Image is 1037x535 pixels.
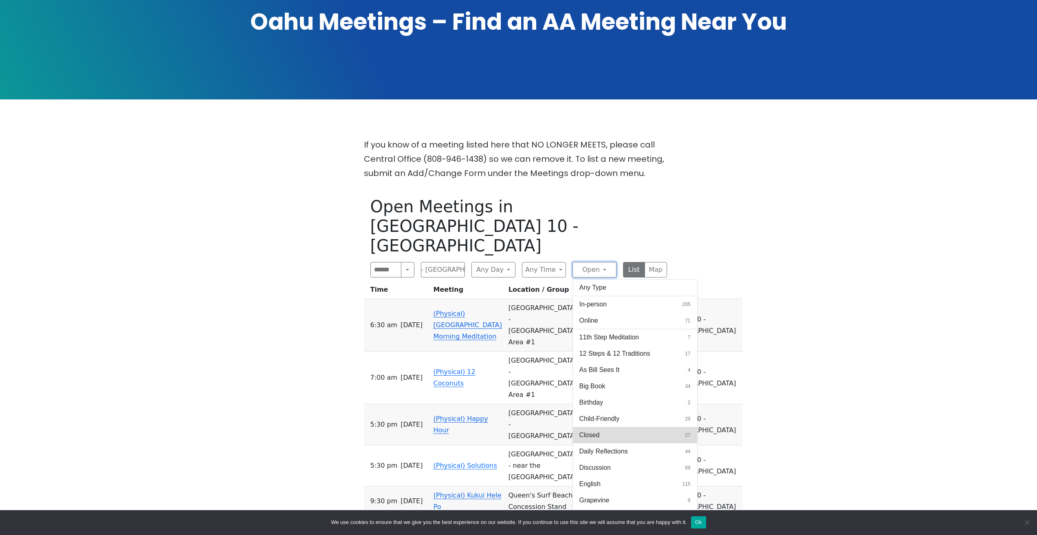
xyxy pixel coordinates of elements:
td: District 10 - [GEOGRAPHIC_DATA] [664,445,742,487]
button: Big Book34 results [573,378,697,394]
span: Daily Reflections [579,447,628,456]
td: [GEOGRAPHIC_DATA] - near the [GEOGRAPHIC_DATA]. [505,445,582,487]
button: In-person205 results [573,296,697,313]
th: Meeting [430,284,505,299]
span: [DATE] [401,419,423,430]
span: Online [579,316,598,326]
button: District 10 - [GEOGRAPHIC_DATA] [421,262,465,277]
button: As Bill Sees It4 results [573,362,697,378]
button: 12 Steps & 12 Traditions17 results [573,346,697,362]
button: Daily Reflections44 results [573,443,697,460]
button: 11th Step Meditation7 results [573,329,697,346]
button: List [623,262,645,277]
span: English [579,479,601,489]
span: 7 results [688,334,691,341]
span: 9:30 PM [370,495,398,507]
button: Closed27 results [573,427,697,443]
span: Grapevine [579,495,610,505]
button: [DEMOGRAPHIC_DATA]6 results [573,509,697,525]
button: Search [401,262,414,277]
span: 9 results [688,497,691,504]
span: [DATE] [401,460,423,471]
span: 4 results [688,366,691,374]
td: [GEOGRAPHIC_DATA] - [GEOGRAPHIC_DATA] [505,404,582,445]
span: As Bill Sees It [579,365,620,375]
span: Birthday [579,398,603,407]
td: District 10 - [GEOGRAPHIC_DATA] [664,404,742,445]
button: Map [645,262,667,277]
span: 71 results [685,317,690,324]
span: [DATE] [401,372,423,383]
h1: Oahu Meetings – Find an AA Meeting Near You [233,7,804,37]
span: Child-Friendly [579,414,620,424]
button: Any Day [471,262,515,277]
a: (Physical) Happy Hour [434,415,488,434]
span: We use cookies to ensure that we give you the best experience on our website. If you continue to ... [331,518,687,526]
span: [DATE] [401,495,423,507]
span: 44 results [685,448,690,455]
th: Region [664,284,742,299]
span: 29 results [685,415,690,423]
a: (Physical) 12 Coconuts [434,368,476,387]
button: Open [572,262,616,277]
a: (Physical) [GEOGRAPHIC_DATA] Morning Meditation [434,310,502,340]
td: [GEOGRAPHIC_DATA] - [GEOGRAPHIC_DATA], Area #1 [505,299,582,352]
input: Search [370,262,402,277]
span: Discussion [579,463,611,473]
a: (Physical) Solutions [434,462,497,469]
span: 69 results [685,464,690,471]
button: Ok [691,516,706,528]
a: (Physical) Kukui Hele Po [434,491,502,511]
span: 11th Step Meditation [579,332,639,342]
button: English115 results [573,476,697,492]
th: Time [364,284,430,299]
td: [GEOGRAPHIC_DATA] - [GEOGRAPHIC_DATA], Area #1 [505,352,582,404]
span: 17 results [685,350,690,357]
td: District 10 - [GEOGRAPHIC_DATA] [664,487,742,516]
span: Big Book [579,381,605,391]
span: [DATE] [401,319,423,331]
span: 5:30 PM [370,419,398,430]
td: District 10 - [GEOGRAPHIC_DATA] [664,352,742,404]
td: Queen's Surf Beach - Concession Stand [505,487,582,516]
span: 5:30 PM [370,460,398,471]
span: 115 results [682,480,690,488]
button: Online71 results [573,313,697,329]
span: In-person [579,299,607,309]
button: Any Time [522,262,566,277]
button: Grapevine9 results [573,492,697,509]
span: 27 results [685,432,690,439]
button: Birthday2 results [573,394,697,411]
td: District 10 - [GEOGRAPHIC_DATA] [664,299,742,352]
span: 34 results [685,383,690,390]
button: Discussion69 results [573,460,697,476]
button: Any Type [573,280,697,296]
span: No [1023,518,1031,526]
span: 12 Steps & 12 Traditions [579,349,650,359]
h1: Open Meetings in [GEOGRAPHIC_DATA] 10 - [GEOGRAPHIC_DATA] [370,197,667,255]
span: 2 results [688,399,691,406]
th: Location / Group [505,284,582,299]
p: If you know of a meeting listed here that NO LONGER MEETS, please call Central Office (808-946-14... [364,138,674,181]
span: Closed [579,430,600,440]
button: Child-Friendly29 results [573,411,697,427]
span: 205 results [682,301,690,308]
span: 6:30 AM [370,319,397,331]
span: 7:00 AM [370,372,397,383]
